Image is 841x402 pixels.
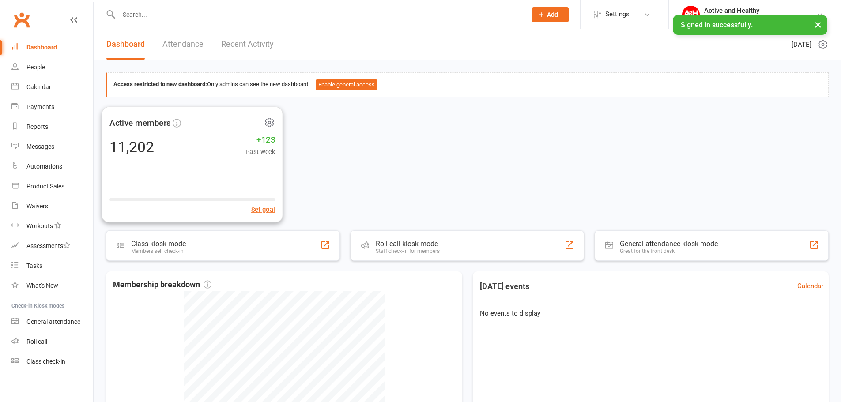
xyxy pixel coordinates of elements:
div: Members self check-in [131,248,186,254]
span: [DATE] [792,39,811,50]
a: Reports [11,117,93,137]
strong: Access restricted to new dashboard: [113,81,207,87]
div: Tasks [26,262,42,269]
div: 11,202 [109,139,154,154]
div: Roll call kiosk mode [376,240,440,248]
div: Class check-in [26,358,65,365]
a: Clubworx [11,9,33,31]
button: × [810,15,826,34]
a: Assessments [11,236,93,256]
div: General attendance [26,318,80,325]
div: Waivers [26,203,48,210]
a: Dashboard [11,38,93,57]
div: Payments [26,103,54,110]
span: +123 [245,133,275,146]
span: Settings [605,4,630,24]
div: Active and Healthy [GEOGRAPHIC_DATA] [704,15,816,23]
h3: [DATE] events [473,278,536,294]
a: General attendance kiosk mode [11,312,93,332]
button: Add [532,7,569,22]
a: Payments [11,97,93,117]
a: Automations [11,157,93,177]
div: Reports [26,123,48,130]
div: Calendar [26,83,51,90]
div: What's New [26,282,58,289]
a: Attendance [162,29,204,60]
a: What's New [11,276,93,296]
div: Workouts [26,222,53,229]
div: Product Sales [26,183,64,190]
a: Calendar [797,281,823,291]
a: Waivers [11,196,93,216]
a: Calendar [11,77,93,97]
div: Great for the front desk [620,248,718,254]
a: Roll call [11,332,93,352]
a: People [11,57,93,77]
span: Signed in successfully. [681,21,753,29]
a: Dashboard [106,29,145,60]
a: Workouts [11,216,93,236]
div: Class kiosk mode [131,240,186,248]
div: No events to display [469,301,833,326]
div: People [26,64,45,71]
span: Active members [109,116,171,129]
input: Search... [116,8,520,21]
a: Recent Activity [221,29,274,60]
span: Membership breakdown [113,278,211,291]
div: Roll call [26,338,47,345]
div: Assessments [26,242,70,249]
a: Messages [11,137,93,157]
span: Past week [245,146,275,157]
div: General attendance kiosk mode [620,240,718,248]
a: Tasks [11,256,93,276]
span: Add [547,11,558,18]
div: Active and Healthy [704,7,816,15]
div: Messages [26,143,54,150]
button: Set goal [251,204,275,214]
div: Dashboard [26,44,57,51]
div: Only admins can see the new dashboard. [113,79,822,90]
button: Enable general access [316,79,377,90]
div: Automations [26,163,62,170]
a: Class kiosk mode [11,352,93,372]
img: thumb_image1691632507.png [682,6,700,23]
a: Product Sales [11,177,93,196]
div: Staff check-in for members [376,248,440,254]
